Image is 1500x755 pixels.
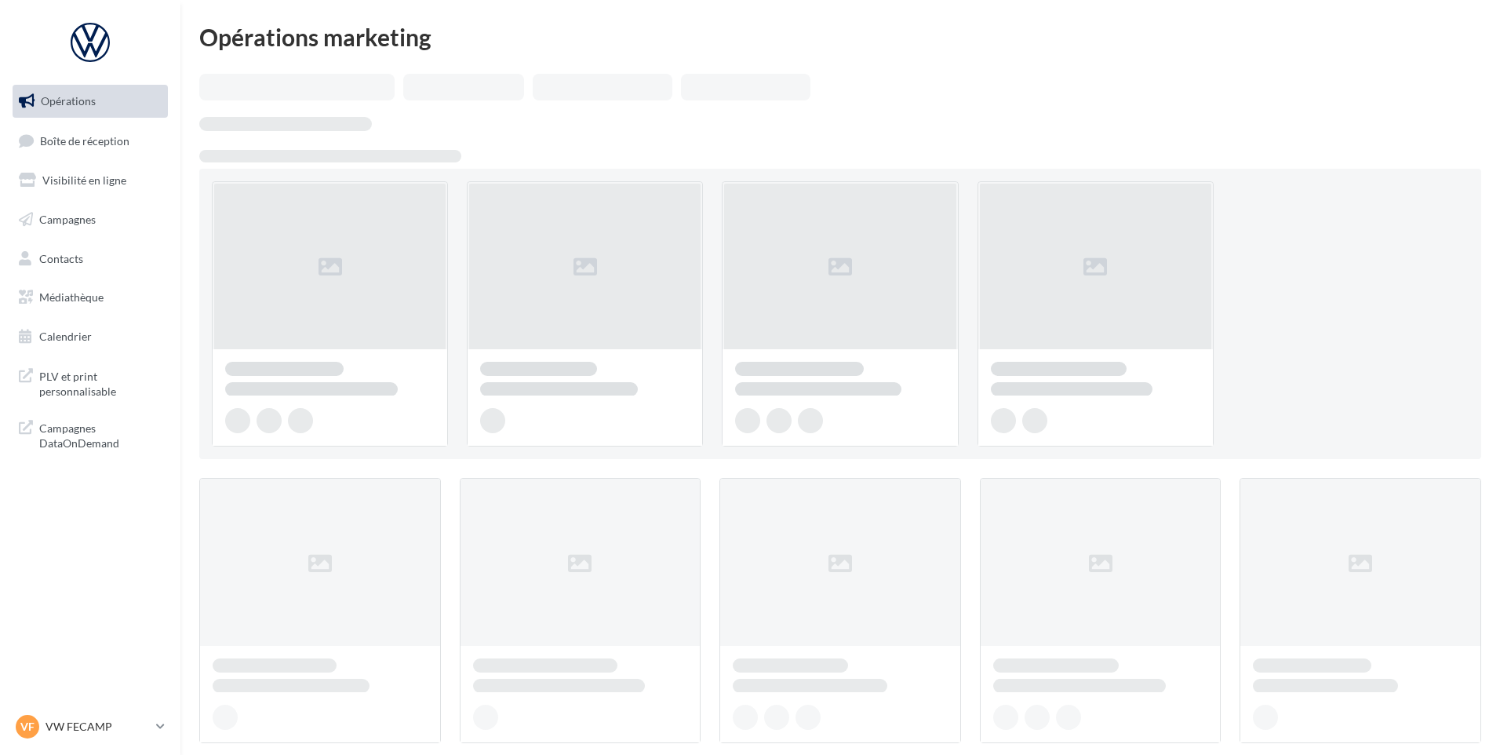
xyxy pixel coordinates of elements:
a: VF VW FECAMP [13,712,168,742]
a: PLV et print personnalisable [9,359,171,406]
p: VW FECAMP [46,719,150,735]
a: Campagnes DataOnDemand [9,411,171,458]
a: Campagnes [9,203,171,236]
span: Calendrier [39,330,92,343]
span: Visibilité en ligne [42,173,126,187]
a: Contacts [9,243,171,275]
a: Opérations [9,85,171,118]
span: Opérations [41,94,96,108]
span: Boîte de réception [40,133,129,147]
span: Campagnes [39,213,96,226]
a: Visibilité en ligne [9,164,171,197]
span: PLV et print personnalisable [39,366,162,399]
a: Médiathèque [9,281,171,314]
span: Contacts [39,251,83,264]
div: Opérations marketing [199,25,1481,49]
a: Boîte de réception [9,124,171,158]
span: Campagnes DataOnDemand [39,418,162,451]
span: Médiathèque [39,290,104,304]
a: Calendrier [9,320,171,353]
span: VF [20,719,35,735]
